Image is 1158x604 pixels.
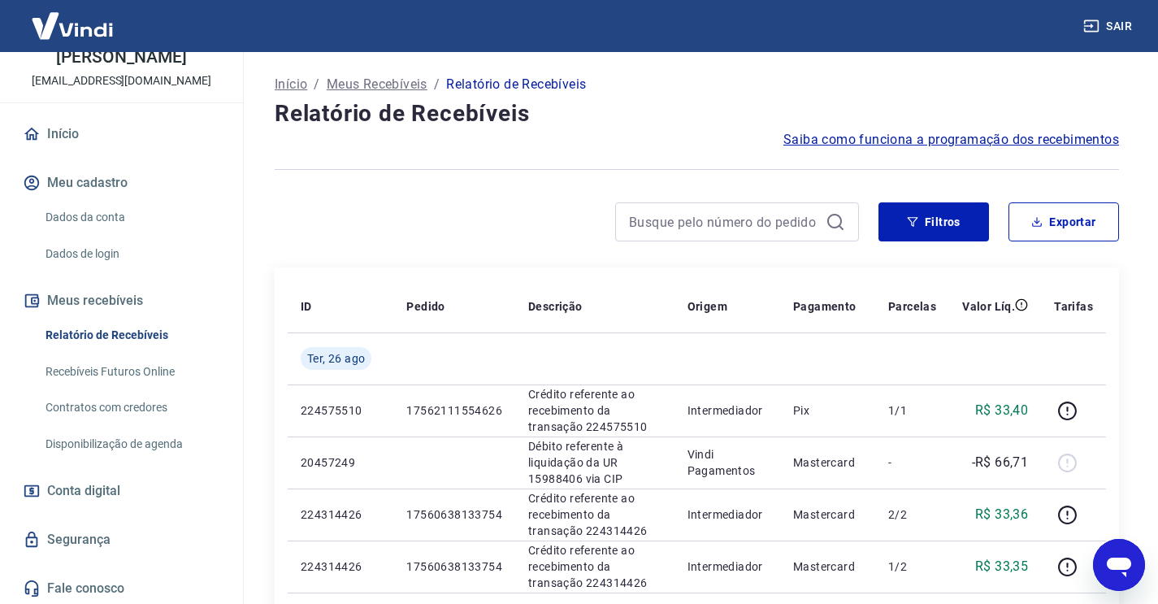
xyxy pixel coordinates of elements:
[975,505,1028,524] p: R$ 33,36
[406,402,502,419] p: 17562111554626
[528,438,661,487] p: Débito referente à liquidação da UR 15988406 via CIP
[301,506,380,523] p: 224314426
[39,428,223,461] a: Disponibilização de agenda
[878,202,989,241] button: Filtros
[275,98,1119,130] h4: Relatório de Recebíveis
[56,49,186,66] p: [PERSON_NAME]
[975,557,1028,576] p: R$ 33,35
[20,116,223,152] a: Início
[406,506,502,523] p: 17560638133754
[39,201,223,234] a: Dados da conta
[888,558,936,575] p: 1/2
[793,454,862,471] p: Mastercard
[39,391,223,424] a: Contratos com credores
[962,298,1015,315] p: Valor Líq.
[446,75,586,94] p: Relatório de Recebíveis
[687,402,767,419] p: Intermediador
[888,506,936,523] p: 2/2
[972,453,1029,472] p: -R$ 66,71
[307,350,365,367] span: Ter, 26 ago
[406,558,502,575] p: 17560638133754
[528,298,583,315] p: Descrição
[20,165,223,201] button: Meu cadastro
[888,454,936,471] p: -
[1008,202,1119,241] button: Exportar
[793,298,857,315] p: Pagamento
[783,130,1119,150] a: Saiba como funciona a programação dos recebimentos
[528,386,661,435] p: Crédito referente ao recebimento da transação 224575510
[20,473,223,509] a: Conta digital
[528,490,661,539] p: Crédito referente ao recebimento da transação 224314426
[687,446,767,479] p: Vindi Pagamentos
[301,454,380,471] p: 20457249
[1054,298,1093,315] p: Tarifas
[687,506,767,523] p: Intermediador
[301,298,312,315] p: ID
[687,558,767,575] p: Intermediador
[1093,539,1145,591] iframe: Botão para abrir a janela de mensagens
[793,402,862,419] p: Pix
[888,402,936,419] p: 1/1
[327,75,427,94] a: Meus Recebíveis
[314,75,319,94] p: /
[406,298,445,315] p: Pedido
[434,75,440,94] p: /
[275,75,307,94] a: Início
[888,298,936,315] p: Parcelas
[39,237,223,271] a: Dados de login
[1080,11,1138,41] button: Sair
[20,522,223,558] a: Segurança
[301,558,380,575] p: 224314426
[39,319,223,352] a: Relatório de Recebíveis
[301,402,380,419] p: 224575510
[793,506,862,523] p: Mastercard
[47,480,120,502] span: Conta digital
[39,355,223,389] a: Recebíveis Futuros Online
[32,72,211,89] p: [EMAIL_ADDRESS][DOMAIN_NAME]
[975,401,1028,420] p: R$ 33,40
[793,558,862,575] p: Mastercard
[20,283,223,319] button: Meus recebíveis
[687,298,727,315] p: Origem
[528,542,661,591] p: Crédito referente ao recebimento da transação 224314426
[20,1,125,50] img: Vindi
[629,210,819,234] input: Busque pelo número do pedido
